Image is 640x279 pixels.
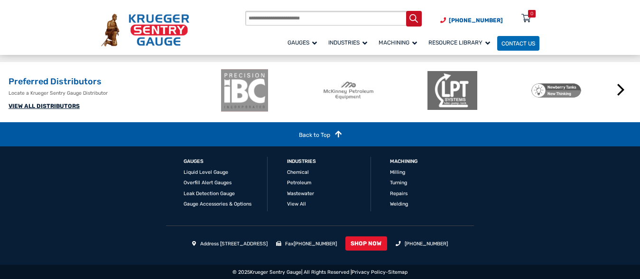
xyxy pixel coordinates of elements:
[390,169,405,175] a: Milling
[390,158,417,165] a: Machining
[184,201,251,207] a: Gauge Accessories & Options
[352,269,386,275] a: Privacy Policy
[192,240,268,248] li: Address [STREET_ADDRESS]
[433,117,443,126] button: 3 of 2
[390,190,408,197] a: Repairs
[324,35,374,51] a: Industries
[449,17,503,24] span: [PHONE_NUMBER]
[184,190,235,197] a: Leak Detection Gauge
[184,169,228,175] a: Liquid Level Gauge
[440,16,503,25] a: Phone Number (920) 434-8860
[276,240,337,248] li: Fax
[324,69,373,112] img: McKinney Petroleum Equipment
[288,39,317,46] span: Gauges
[101,14,189,46] img: Krueger Sentry Gauge
[287,180,311,186] a: Petroleum
[427,69,477,112] img: LPT
[501,40,535,47] span: Contact Us
[184,158,204,165] a: GAUGES
[328,39,367,46] span: Industries
[379,39,417,46] span: Machining
[345,236,387,251] a: SHOP NOW
[374,35,424,51] a: Machining
[9,103,80,109] a: VIEW ALL DISTRIBUTORS
[220,69,269,112] img: ibc-logo
[388,269,408,275] a: Sitemap
[9,76,216,88] h2: Preferred Distributors
[405,241,448,247] a: [PHONE_NUMBER]
[419,117,428,126] button: 2 of 2
[184,180,232,186] a: Overfill Alert Gauges
[612,81,631,99] button: Next
[424,35,497,51] a: Resource Library
[390,201,408,207] a: Welding
[390,180,407,186] a: Turning
[531,69,581,112] img: Newberry Tanks
[287,158,316,165] a: Industries
[287,169,309,175] a: Chemical
[283,35,324,51] a: Gauges
[250,269,301,275] a: Krueger Sentry Gauge
[497,36,539,51] a: Contact Us
[287,190,314,197] a: Wastewater
[405,117,414,126] button: 1 of 2
[428,39,490,46] span: Resource Library
[530,10,533,18] div: 0
[287,201,306,207] a: View All
[9,90,216,97] p: Locate a Krueger Sentry Gauge Distributor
